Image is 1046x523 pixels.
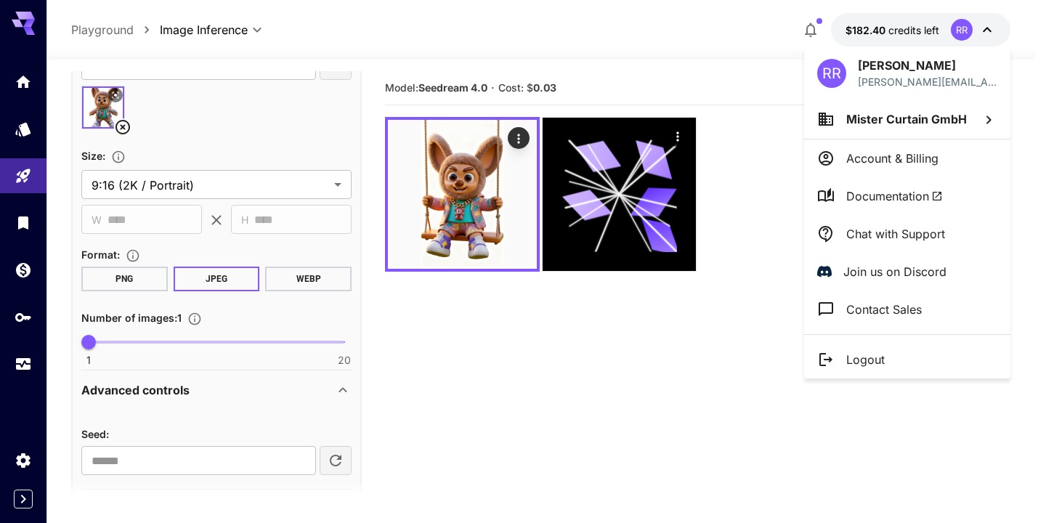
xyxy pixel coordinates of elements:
[846,301,922,318] p: Contact Sales
[846,150,938,167] p: Account & Billing
[858,74,997,89] p: [PERSON_NAME][EMAIL_ADDRESS][DOMAIN_NAME]
[858,74,997,89] div: r.reblitz@mistercurtain.de
[843,263,946,280] p: Join us on Discord
[817,59,846,88] div: RR
[804,100,1010,139] button: Mister Curtain GmbH
[846,112,967,126] span: Mister Curtain GmbH
[846,225,945,243] p: Chat with Support
[846,351,885,368] p: Logout
[858,57,997,74] p: [PERSON_NAME]
[846,187,943,205] span: Documentation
